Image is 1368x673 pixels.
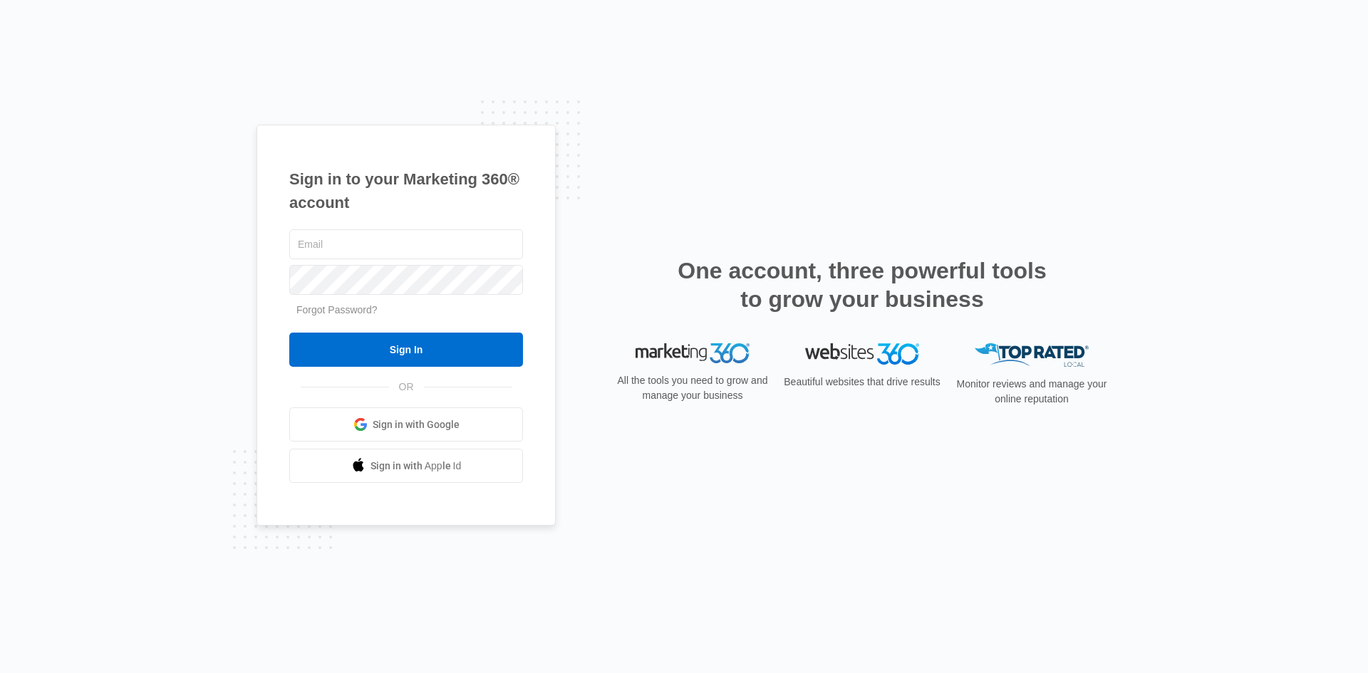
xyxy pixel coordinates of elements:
[289,407,523,442] a: Sign in with Google
[289,449,523,483] a: Sign in with Apple Id
[289,229,523,259] input: Email
[952,377,1111,407] p: Monitor reviews and manage your online reputation
[975,343,1089,367] img: Top Rated Local
[389,380,424,395] span: OR
[782,375,942,390] p: Beautiful websites that drive results
[373,417,460,432] span: Sign in with Google
[296,304,378,315] a: Forgot Password?
[805,343,919,364] img: Websites 360
[370,459,462,474] span: Sign in with Apple Id
[613,373,772,403] p: All the tools you need to grow and manage your business
[289,333,523,367] input: Sign In
[673,256,1051,313] h2: One account, three powerful tools to grow your business
[636,343,750,363] img: Marketing 360
[289,167,523,214] h1: Sign in to your Marketing 360® account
